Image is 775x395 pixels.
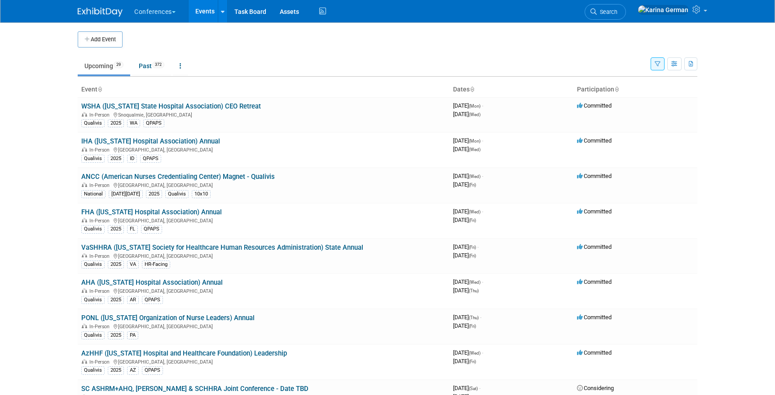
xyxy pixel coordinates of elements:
a: FHA ([US_STATE] Hospital Association) Annual [81,208,222,216]
span: [DATE] [453,217,476,223]
a: Sort by Participation Type [614,86,619,93]
span: - [482,208,483,215]
span: [DATE] [453,322,476,329]
img: In-Person Event [82,112,87,117]
span: [DATE] [453,102,483,109]
div: Qualivis [165,190,189,198]
a: IHA ([US_STATE] Hospital Association) Annual [81,137,220,145]
span: In-Person [89,288,112,294]
span: [DATE] [453,349,483,356]
div: Qualivis [81,155,105,163]
span: [DATE] [453,278,483,285]
span: (Fri) [469,218,476,223]
img: Karina German [638,5,689,15]
img: In-Person Event [82,218,87,222]
span: 372 [152,61,164,68]
div: National [81,190,106,198]
div: [GEOGRAPHIC_DATA], [GEOGRAPHIC_DATA] [81,146,446,153]
a: ANCC (American Nurses Credentialing Center) Magnet - Qualivis [81,173,275,181]
span: - [482,102,483,109]
span: [DATE] [453,358,476,365]
span: Committed [577,278,612,285]
div: QPAPS [141,225,162,233]
span: In-Person [89,112,112,118]
span: - [482,137,483,144]
span: Committed [577,243,612,250]
img: ExhibitDay [78,8,123,17]
span: - [482,278,483,285]
span: - [479,385,480,391]
div: ID [127,155,137,163]
span: [DATE] [453,111,480,117]
span: (Wed) [469,147,480,152]
div: [GEOGRAPHIC_DATA], [GEOGRAPHIC_DATA] [81,322,446,330]
div: WA [127,119,140,127]
div: QPAPS [142,296,163,304]
span: [DATE] [453,181,476,188]
th: Event [78,82,449,97]
span: (Wed) [469,280,480,285]
span: (Sat) [469,386,478,391]
img: In-Person Event [82,359,87,364]
div: Qualivis [81,260,105,269]
a: Sort by Start Date [470,86,474,93]
div: 2025 [108,366,124,374]
a: AHA ([US_STATE] Hospital Association) Annual [81,278,223,286]
span: [DATE] [453,243,479,250]
div: VA [127,260,139,269]
div: QPAPS [140,155,161,163]
span: (Wed) [469,174,480,179]
span: [DATE] [453,208,483,215]
div: Qualivis [81,296,105,304]
div: 2025 [108,260,124,269]
div: [DATE][DATE] [109,190,143,198]
div: [GEOGRAPHIC_DATA], [GEOGRAPHIC_DATA] [81,252,446,259]
span: Considering [577,385,614,391]
span: - [482,173,483,179]
div: AZ [127,366,139,374]
span: Committed [577,208,612,215]
div: 10x10 [192,190,211,198]
div: [GEOGRAPHIC_DATA], [GEOGRAPHIC_DATA] [81,217,446,224]
a: AzHHF ([US_STATE] Hospital and Healthcare Foundation) Leadership [81,349,287,357]
a: Past372 [132,57,171,74]
span: Committed [577,173,612,179]
img: In-Person Event [82,324,87,328]
span: Search [597,9,617,15]
span: (Wed) [469,351,480,356]
span: (Fri) [469,245,476,250]
a: PONL ([US_STATE] Organization of Nurse Leaders) Annual [81,314,255,322]
span: - [482,349,483,356]
span: In-Person [89,218,112,224]
span: Committed [577,102,612,109]
span: (Fri) [469,182,476,187]
span: In-Person [89,147,112,153]
span: In-Person [89,253,112,259]
img: In-Person Event [82,288,87,293]
div: Qualivis [81,331,105,339]
th: Dates [449,82,573,97]
span: Committed [577,349,612,356]
img: In-Person Event [82,253,87,258]
div: Qualivis [81,366,105,374]
span: [DATE] [453,137,483,144]
img: In-Person Event [82,182,87,187]
span: In-Person [89,182,112,188]
div: 2025 [108,155,124,163]
span: In-Person [89,359,112,365]
span: - [477,243,479,250]
a: Upcoming29 [78,57,130,74]
div: PA [127,331,138,339]
span: In-Person [89,324,112,330]
span: [DATE] [453,314,481,321]
div: Qualivis [81,225,105,233]
th: Participation [573,82,697,97]
span: (Thu) [469,315,479,320]
a: Search [585,4,626,20]
div: QPAPS [142,366,163,374]
div: Snoqualmie, [GEOGRAPHIC_DATA] [81,111,446,118]
span: (Mon) [469,104,480,109]
a: WSHA ([US_STATE] State Hospital Association) CEO Retreat [81,102,261,110]
div: [GEOGRAPHIC_DATA], [GEOGRAPHIC_DATA] [81,181,446,188]
div: 2025 [108,331,124,339]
